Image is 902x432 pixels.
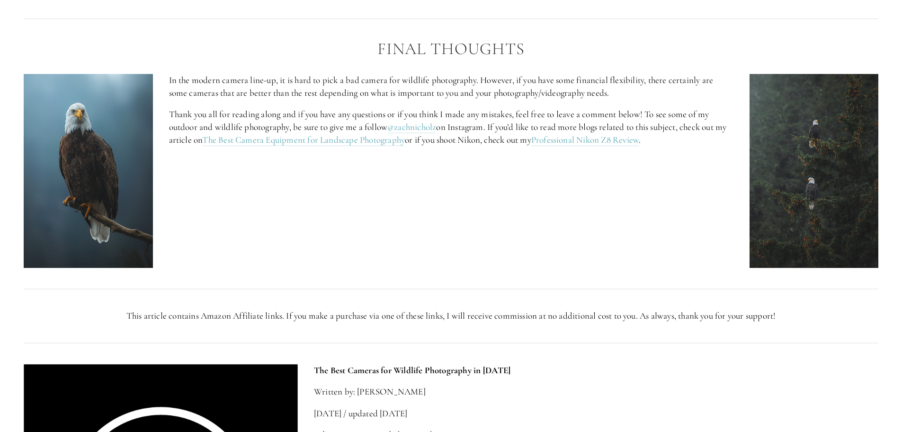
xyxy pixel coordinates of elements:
a: Professional Nikon Z8 Review [531,134,639,146]
p: This article contains Amazon Affiliate links. If you make a purchase via one of these links, I wi... [24,310,878,322]
a: The Best Camera Equipment for Landscape Photography [202,134,405,146]
h2: Final Thoughts [24,40,878,58]
p: [DATE] / updated [DATE] [314,407,878,420]
strong: The Best Cameras for Wildlife Photography in [DATE] [314,365,511,376]
p: In the modern camera line-up, it is hard to pick a bad camera for wildlife photography. However, ... [169,74,733,99]
p: Written by: [PERSON_NAME] [314,386,878,398]
a: @zachnicholz [387,121,436,133]
p: Thank you all for reading along and if you have any questions or if you think I made any mistakes... [169,108,733,146]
